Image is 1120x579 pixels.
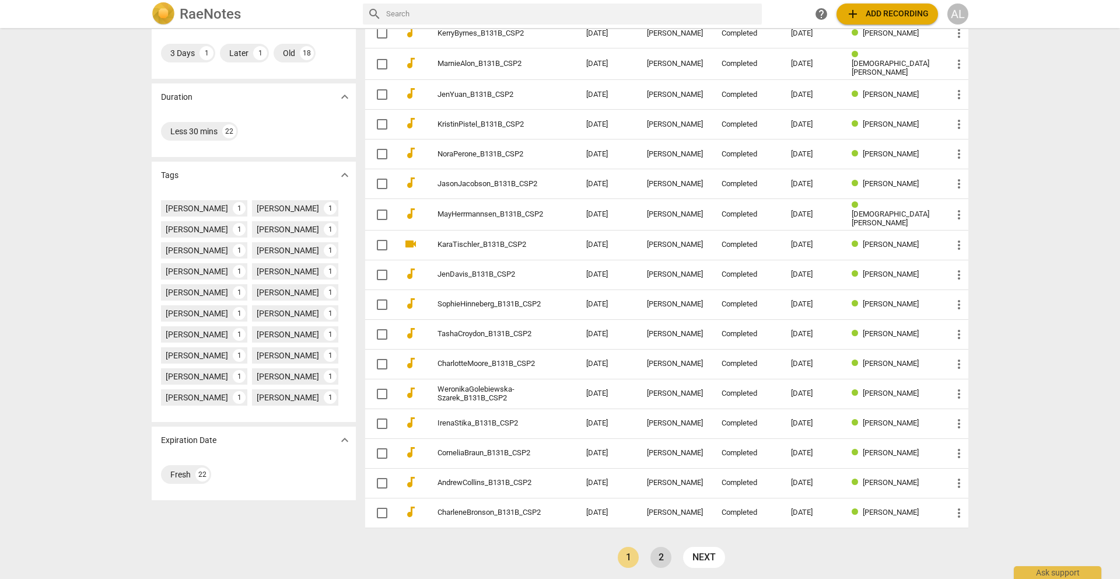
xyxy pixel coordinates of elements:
div: [DATE] [791,419,833,428]
span: [PERSON_NAME] [863,270,919,278]
div: [PERSON_NAME] [647,360,703,368]
div: [PERSON_NAME] [257,224,319,235]
div: 1 [253,46,267,60]
span: [PERSON_NAME] [863,359,919,368]
span: expand_more [338,433,352,447]
div: [PERSON_NAME] [647,419,703,428]
div: Completed [722,90,772,99]
a: IrenaStika_B131B_CSP2 [437,419,544,428]
span: audiotrack [404,146,418,160]
span: audiotrack [404,267,418,281]
span: expand_more [338,90,352,104]
p: Tags [161,169,178,182]
a: Page 2 [650,547,671,568]
span: Review status: completed [852,299,863,308]
button: AL [947,4,968,25]
div: 1 [233,391,246,404]
span: audiotrack [404,416,418,430]
button: Show more [336,431,353,449]
div: [DATE] [791,449,833,458]
div: [DATE] [791,360,833,368]
div: [PERSON_NAME] [166,245,228,256]
img: Logo [152,2,175,26]
span: audiotrack [404,445,418,459]
div: [DATE] [791,29,833,38]
div: [PERSON_NAME] [647,180,703,189]
div: Completed [722,29,772,38]
span: Review status: completed [852,359,863,368]
a: KerryByrnes_B131B_CSP2 [437,29,544,38]
div: [DATE] [791,120,833,129]
a: Page 1 is your current page [618,547,639,568]
div: 1 [233,307,246,320]
div: [DATE] [791,300,833,309]
div: 1 [233,370,246,383]
div: [PERSON_NAME] [257,350,319,361]
div: [DATE] [791,240,833,249]
div: [DATE] [791,60,833,68]
a: SophieHinneberg_B131B_CSP2 [437,300,544,309]
span: audiotrack [404,386,418,400]
td: [DATE] [577,80,638,110]
span: audiotrack [404,505,418,519]
span: more_vert [952,417,966,431]
span: audiotrack [404,356,418,370]
span: Review status: completed [852,120,863,128]
div: [DATE] [791,210,833,219]
span: [PERSON_NAME] [863,389,919,397]
span: Review status: completed [852,240,863,249]
div: [PERSON_NAME] [257,308,319,319]
a: AndrewCollins_B131B_CSP2 [437,479,544,487]
div: [PERSON_NAME] [647,150,703,159]
span: Review status: completed [852,90,863,99]
span: more_vert [952,208,966,222]
span: Review status: completed [852,508,863,517]
div: Completed [722,150,772,159]
div: 1 [324,223,337,236]
span: [PERSON_NAME] [863,478,919,487]
div: Less 30 mins [170,125,218,137]
div: 1 [233,202,246,215]
div: 1 [324,202,337,215]
button: Upload [836,4,938,25]
span: [PERSON_NAME] [863,120,919,128]
div: [PERSON_NAME] [257,392,319,403]
div: [PERSON_NAME] [257,266,319,277]
span: more_vert [952,26,966,40]
span: Review status: completed [852,418,863,427]
div: [PERSON_NAME] [257,203,319,214]
div: Completed [722,270,772,279]
div: Completed [722,120,772,129]
span: more_vert [952,387,966,401]
span: [DEMOGRAPHIC_DATA][PERSON_NAME] [852,59,929,76]
span: [PERSON_NAME] [863,240,919,249]
div: [PERSON_NAME] [647,330,703,339]
span: [PERSON_NAME] [863,149,919,158]
td: [DATE] [577,409,638,438]
div: 1 [233,265,246,278]
div: 1 [324,391,337,404]
td: [DATE] [577,379,638,409]
div: Completed [722,479,772,487]
span: more_vert [952,357,966,371]
div: 1 [324,328,337,341]
span: audiotrack [404,86,418,100]
div: [PERSON_NAME] [166,329,228,340]
td: [DATE] [577,498,638,528]
span: more_vert [952,476,966,490]
a: MayHerrmannsen_B131B_CSP2 [437,210,544,219]
div: 1 [324,349,337,362]
div: 22 [222,124,236,138]
div: Completed [722,449,772,458]
div: [DATE] [791,479,833,487]
a: CharlotteMoore_B131B_CSP2 [437,360,544,368]
span: Review status: completed [852,50,863,59]
button: Show more [336,88,353,106]
span: Review status: completed [852,179,863,188]
p: Duration [161,91,192,103]
span: Review status: completed [852,389,863,397]
div: [PERSON_NAME] [257,245,319,256]
td: [DATE] [577,48,638,80]
div: [PERSON_NAME] [257,371,319,382]
div: Completed [722,419,772,428]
